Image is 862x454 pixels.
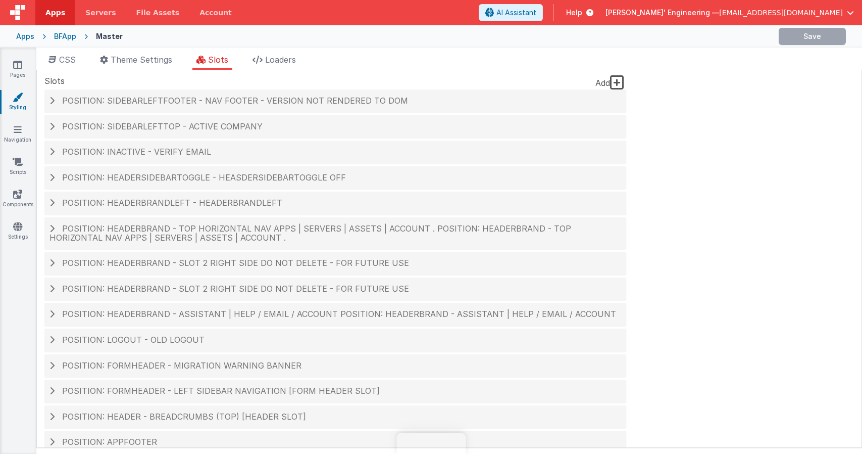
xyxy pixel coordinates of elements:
span: Help [566,8,582,18]
span: Theme Settings [111,55,172,65]
iframe: Marker.io feedback button [396,433,466,454]
span: Loaders [265,55,296,65]
span: Position: inactive - Verify Email [62,147,211,157]
span: Position: sidebarLeftTop - Active Company [62,121,263,131]
span: Position: logout - old logout [62,335,205,345]
span: Position: sidebarLeftFooter - Nav Footer - version NOT rendered to DOM [62,96,408,106]
span: Position: headerSidebarToggle - heasderSideBarToggle OFF [62,172,346,183]
span: Position: formHeader - Left Sidebar Navigation [form header slot] [62,386,380,396]
span: File Assets [136,8,180,18]
span: Position: headerBrand - Top Horizontal Nav Apps | Servers | Assets | Account . Position: headerBr... [49,223,571,243]
div: Apps [16,31,34,41]
span: Servers [85,8,116,18]
button: Save [779,28,846,45]
div: BFApp [54,31,76,41]
button: [PERSON_NAME]' Engineering — [EMAIL_ADDRESS][DOMAIN_NAME] [605,8,854,18]
span: Position: appFooter [62,437,157,447]
div: Master [96,31,123,41]
span: Position: formHeader - Migration warning banner [62,360,301,371]
span: AI Assistant [496,8,536,18]
button: AI Assistant [479,4,543,21]
span: [EMAIL_ADDRESS][DOMAIN_NAME] [719,8,843,18]
span: Slots [208,55,228,65]
span: Apps [45,8,65,18]
span: Position: headerBrandLeft - headerBrandleft [62,198,282,208]
span: Position: headerBrand - Assistant | Help / Email / Account Position: headerBrand - Assistant | He... [62,309,616,319]
span: Slots [44,75,65,87]
span: Position: headerBrand - slot 2 right side DO NOT DELETE - For future use [62,258,409,268]
span: Add [595,78,610,88]
span: Position: headerBrand - slot 2 right side DO NOT DELETE - For future use [62,284,409,294]
span: [PERSON_NAME]' Engineering — [605,8,719,18]
span: Position: header - breadcrumbs (top) [header slot] [62,412,306,422]
span: CSS [59,55,76,65]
